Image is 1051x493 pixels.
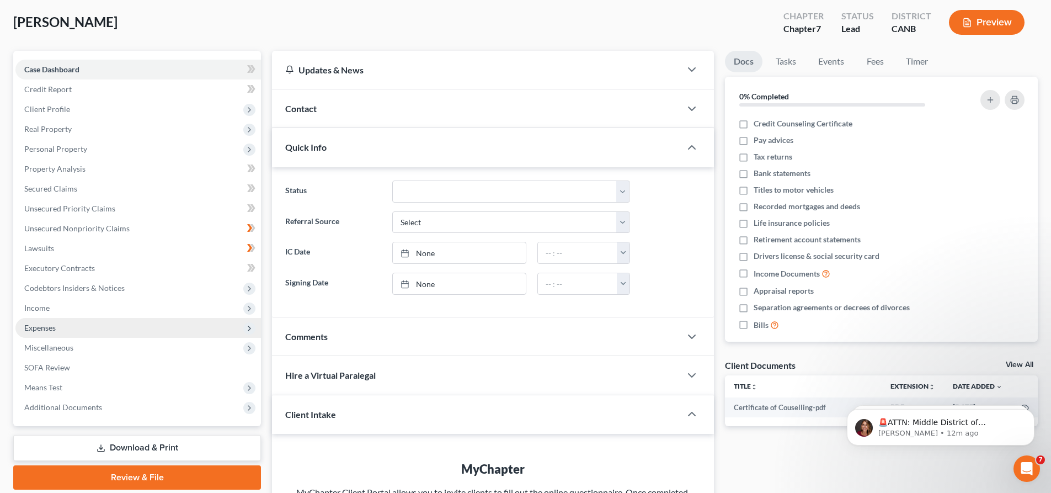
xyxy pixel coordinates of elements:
label: Status [280,181,386,203]
span: Executory Contracts [24,263,95,273]
span: Drivers license & social security card [754,251,879,262]
div: Client Documents [725,359,796,371]
span: Separation agreements or decrees of divorces [754,302,910,313]
span: Hire a Virtual Paralegal [285,370,376,380]
a: None [393,273,526,294]
span: Personal Property [24,144,87,153]
a: Date Added expand_more [953,382,1002,390]
span: Expenses [24,323,56,332]
a: Extensionunfold_more [890,382,935,390]
a: Titleunfold_more [734,382,757,390]
i: unfold_more [751,384,757,390]
div: CANB [892,23,931,35]
span: Codebtors Insiders & Notices [24,283,125,293]
div: District [892,10,931,23]
a: Case Dashboard [15,60,261,79]
a: None [393,242,526,263]
span: Tax returns [754,151,792,162]
input: -- : -- [538,242,617,263]
span: Miscellaneous [24,343,73,352]
a: Timer [897,51,937,72]
div: MyChapter [294,460,692,478]
div: Updates & News [285,64,668,76]
span: Bills [754,320,769,331]
span: 7 [816,23,821,34]
span: Case Dashboard [24,65,79,74]
span: Lawsuits [24,243,54,253]
span: Recorded mortgages and deeds [754,201,860,212]
button: Preview [949,10,1025,35]
a: Review & File [13,465,261,490]
a: Executory Contracts [15,258,261,278]
span: Bank statements [754,168,810,179]
a: Events [809,51,853,72]
iframe: Intercom notifications message [830,386,1051,463]
div: Lead [841,23,874,35]
span: Client Profile [24,104,70,114]
span: Secured Claims [24,184,77,193]
span: Unsecured Priority Claims [24,204,115,213]
span: Quick Info [285,142,327,152]
span: Life insurance policies [754,218,830,229]
strong: 0% Completed [739,92,789,101]
span: Real Property [24,124,72,134]
a: Docs [725,51,762,72]
a: Fees [857,51,893,72]
label: Signing Date [280,273,386,295]
span: Comments [285,331,328,342]
span: Retirement account statements [754,234,861,245]
label: IC Date [280,242,386,264]
span: Titles to motor vehicles [754,184,834,195]
a: Credit Report [15,79,261,99]
span: Property Analysis [24,164,86,173]
div: Chapter [783,10,824,23]
span: Income [24,303,50,312]
span: Pay advices [754,135,793,146]
span: Credit Report [24,84,72,94]
a: View All [1006,361,1033,369]
span: Unsecured Nonpriority Claims [24,224,130,233]
i: unfold_more [929,384,935,390]
span: Credit Counseling Certificate [754,118,852,129]
a: Lawsuits [15,238,261,258]
span: Additional Documents [24,402,102,412]
span: [PERSON_NAME] [13,14,118,30]
span: Means Test [24,383,62,392]
a: Unsecured Nonpriority Claims [15,219,261,238]
span: Client Intake [285,409,336,420]
i: expand_more [996,384,1002,390]
div: Status [841,10,874,23]
a: Property Analysis [15,159,261,179]
a: Download & Print [13,435,261,461]
span: Contact [285,103,317,114]
label: Referral Source [280,211,386,234]
a: SOFA Review [15,358,261,378]
td: Certificate of Couselling-pdf [725,397,882,417]
span: 7 [1036,455,1045,464]
a: Secured Claims [15,179,261,199]
a: Unsecured Priority Claims [15,199,261,219]
a: Tasks [767,51,805,72]
span: SOFA Review [24,363,70,372]
iframe: Intercom live chat [1013,455,1040,482]
div: Chapter [783,23,824,35]
input: -- : -- [538,273,617,294]
span: Appraisal reports [754,285,814,296]
span: Income Documents [754,268,820,279]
